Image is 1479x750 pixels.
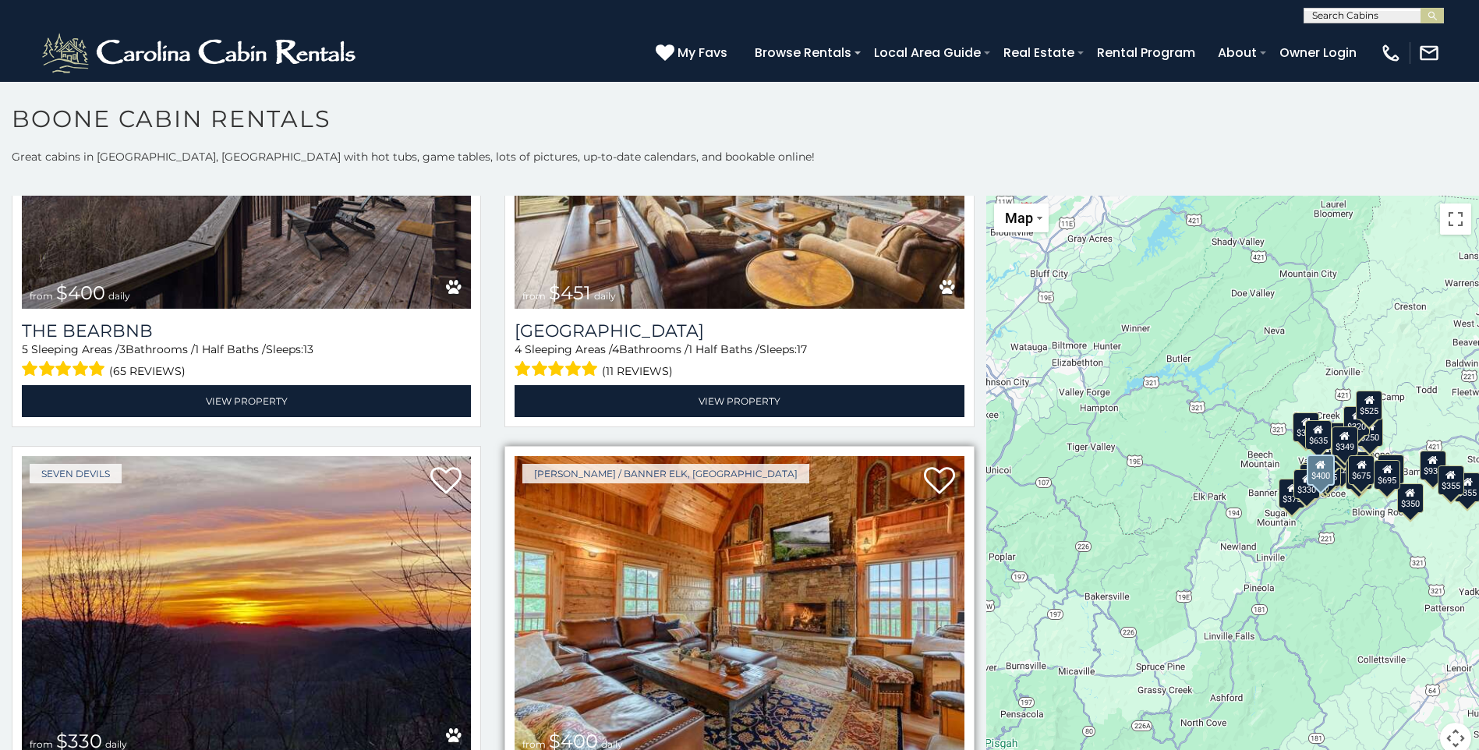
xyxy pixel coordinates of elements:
span: 1 Half Baths / [688,342,759,356]
div: $380 [1378,455,1404,484]
span: 17 [797,342,807,356]
div: $305 [1293,412,1319,442]
span: from [522,290,546,302]
div: $355 [1438,465,1464,495]
div: $525 [1356,391,1382,420]
a: Seven Devils [30,464,122,483]
div: $349 [1332,426,1358,456]
div: $400 [1307,455,1335,486]
img: mail-regular-white.png [1418,42,1440,64]
div: Sleeping Areas / Bathrooms / Sleeps: [515,341,964,381]
div: $395 [1346,451,1373,481]
span: $451 [549,281,591,304]
span: daily [601,738,623,750]
a: [PERSON_NAME] / Banner Elk, [GEOGRAPHIC_DATA] [522,464,809,483]
div: $375 [1279,479,1305,508]
span: from [522,738,546,750]
span: 13 [303,342,313,356]
a: Browse Rentals [747,39,859,66]
a: Rental Program [1089,39,1203,66]
div: $675 [1348,455,1375,485]
div: $350 [1397,483,1424,513]
div: $410 [1317,439,1343,469]
span: 4 [612,342,619,356]
span: (11 reviews) [602,361,673,381]
div: $315 [1345,460,1371,490]
span: My Favs [678,43,727,62]
div: $250 [1357,417,1383,447]
a: About [1210,39,1265,66]
a: The Bearbnb [22,320,471,341]
span: 1 Half Baths / [195,342,266,356]
a: View Property [22,385,471,417]
span: $400 [56,281,105,304]
div: Sleeping Areas / Bathrooms / Sleeps: [22,341,471,381]
button: Change map style [994,203,1049,232]
a: My Favs [656,43,731,63]
div: $695 [1374,460,1400,490]
span: 3 [119,342,126,356]
div: $930 [1420,451,1446,480]
a: View Property [515,385,964,417]
span: Map [1005,210,1033,226]
a: Local Area Guide [866,39,989,66]
div: $330 [1293,469,1320,499]
span: from [30,290,53,302]
img: White-1-2.png [39,30,363,76]
span: daily [105,738,127,750]
h3: Cucumber Tree Lodge [515,320,964,341]
span: daily [594,290,616,302]
div: $320 [1343,406,1370,436]
span: 4 [515,342,522,356]
span: from [30,738,53,750]
a: [GEOGRAPHIC_DATA] [515,320,964,341]
a: Real Estate [996,39,1082,66]
div: $395 [1314,457,1341,486]
a: Add to favorites [430,465,462,498]
a: Add to favorites [924,465,955,498]
button: Toggle fullscreen view [1440,203,1471,235]
span: 5 [22,342,28,356]
div: $635 [1305,420,1332,450]
a: Owner Login [1272,39,1364,66]
div: $565 [1328,423,1354,452]
span: (65 reviews) [109,361,186,381]
img: phone-regular-white.png [1380,42,1402,64]
span: daily [108,290,130,302]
